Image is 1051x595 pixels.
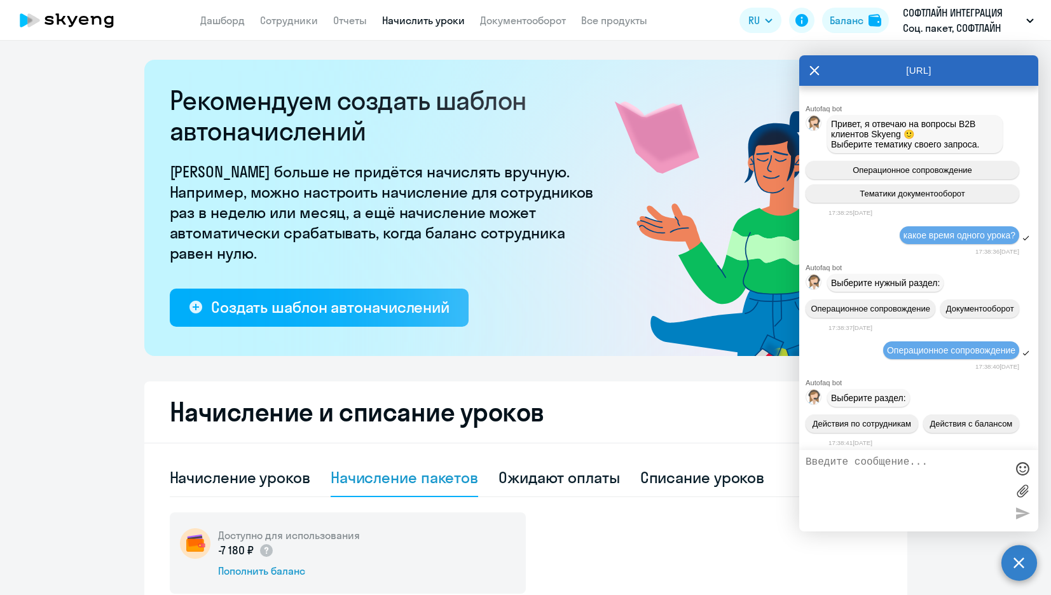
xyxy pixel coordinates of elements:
[218,564,360,578] div: Пополнить баланс
[813,419,911,428] span: Действия по сотрудникам
[887,345,1015,355] span: Операционное сопровождение
[200,14,245,27] a: Дашборд
[830,13,863,28] div: Баланс
[806,414,918,433] button: Действия по сотрудникам
[853,165,972,175] span: Операционное сопровождение
[806,264,1038,271] div: Autofaq bot
[218,542,275,559] p: -7 180 ₽
[260,14,318,27] a: Сотрудники
[828,439,872,446] time: 17:38:41[DATE]
[382,14,465,27] a: Начислить уроки
[806,184,1019,203] button: Тематики документооборот
[170,161,602,263] p: [PERSON_NAME] больше не придётся начислять вручную. Например, можно настроить начисление для сотр...
[869,14,881,27] img: balance
[828,209,872,216] time: 17:38:25[DATE]
[170,397,882,427] h2: Начисление и списание уроков
[975,363,1019,370] time: 17:38:40[DATE]
[170,85,602,146] h2: Рекомендуем создать шаблон автоначислений
[903,5,1021,36] p: СОФТЛАЙН ИНТЕГРАЦИЯ Соц. пакет, СОФТЛАЙН ИНТЕГРАЦИЯ, ООО
[211,297,450,317] div: Создать шаблон автоначислений
[333,14,367,27] a: Отчеты
[806,390,822,408] img: bot avatar
[806,161,1019,179] button: Операционное сопровождение
[480,14,566,27] a: Документооборот
[581,14,647,27] a: Все продукты
[218,528,360,542] h5: Доступно для использования
[498,467,620,488] div: Ожидают оплаты
[946,304,1014,313] span: Документооборот
[975,248,1019,255] time: 17:38:36[DATE]
[1013,481,1032,500] label: Лимит 10 файлов
[822,8,889,33] button: Балансbalance
[739,8,781,33] button: RU
[806,116,822,134] img: bot avatar
[811,304,930,313] span: Операционное сопровождение
[896,5,1040,36] button: СОФТЛАЙН ИНТЕГРАЦИЯ Соц. пакет, СОФТЛАЙН ИНТЕГРАЦИЯ, ООО
[831,278,940,288] span: Выберите нужный раздел:
[806,105,1038,113] div: Autofaq bot
[170,289,469,327] button: Создать шаблон автоначислений
[940,299,1019,318] button: Документооборот
[748,13,760,28] span: RU
[806,299,935,318] button: Операционное сопровождение
[806,275,822,293] img: bot avatar
[640,467,765,488] div: Списание уроков
[331,467,478,488] div: Начисление пакетов
[170,467,310,488] div: Начисление уроков
[923,414,1019,433] button: Действия с балансом
[860,189,965,198] span: Тематики документооборот
[903,230,1015,240] span: какое время одного урока?
[831,119,980,149] span: Привет, я отвечаю на вопросы B2B клиентов Skyeng 🙂 Выберите тематику своего запроса.
[930,419,1012,428] span: Действия с балансом
[180,528,210,559] img: wallet-circle.png
[831,393,906,403] span: Выберите раздел:
[828,324,872,331] time: 17:38:37[DATE]
[806,379,1038,386] div: Autofaq bot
